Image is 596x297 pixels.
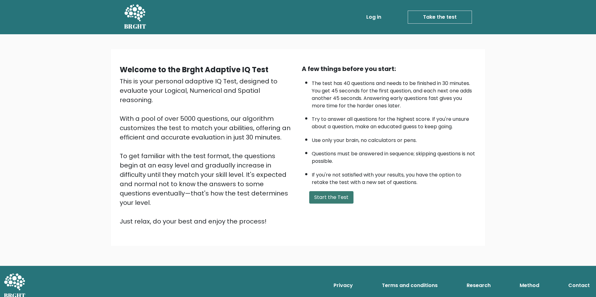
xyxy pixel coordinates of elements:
[364,11,384,23] a: Log in
[120,64,268,75] b: Welcome to the Brght Adaptive IQ Test
[120,77,294,226] div: This is your personal adaptive IQ Test, designed to evaluate your Logical, Numerical and Spatial ...
[302,64,476,73] div: A few things before you start:
[124,2,147,32] a: BRGHT
[312,147,476,165] li: Questions must be answered in sequence; skipping questions is not possible.
[517,279,542,292] a: Method
[124,23,147,30] h5: BRGHT
[331,279,355,292] a: Privacy
[312,134,476,144] li: Use only your brain, no calculators or pens.
[312,168,476,186] li: If you're not satisfied with your results, you have the option to retake the test with a new set ...
[566,279,592,292] a: Contact
[464,279,493,292] a: Research
[312,77,476,110] li: The test has 40 questions and needs to be finished in 30 minutes. You get 45 seconds for the firs...
[309,191,353,204] button: Start the Test
[379,279,440,292] a: Terms and conditions
[408,11,472,24] a: Take the test
[312,112,476,130] li: Try to answer all questions for the highest score. If you're unsure about a question, make an edu...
